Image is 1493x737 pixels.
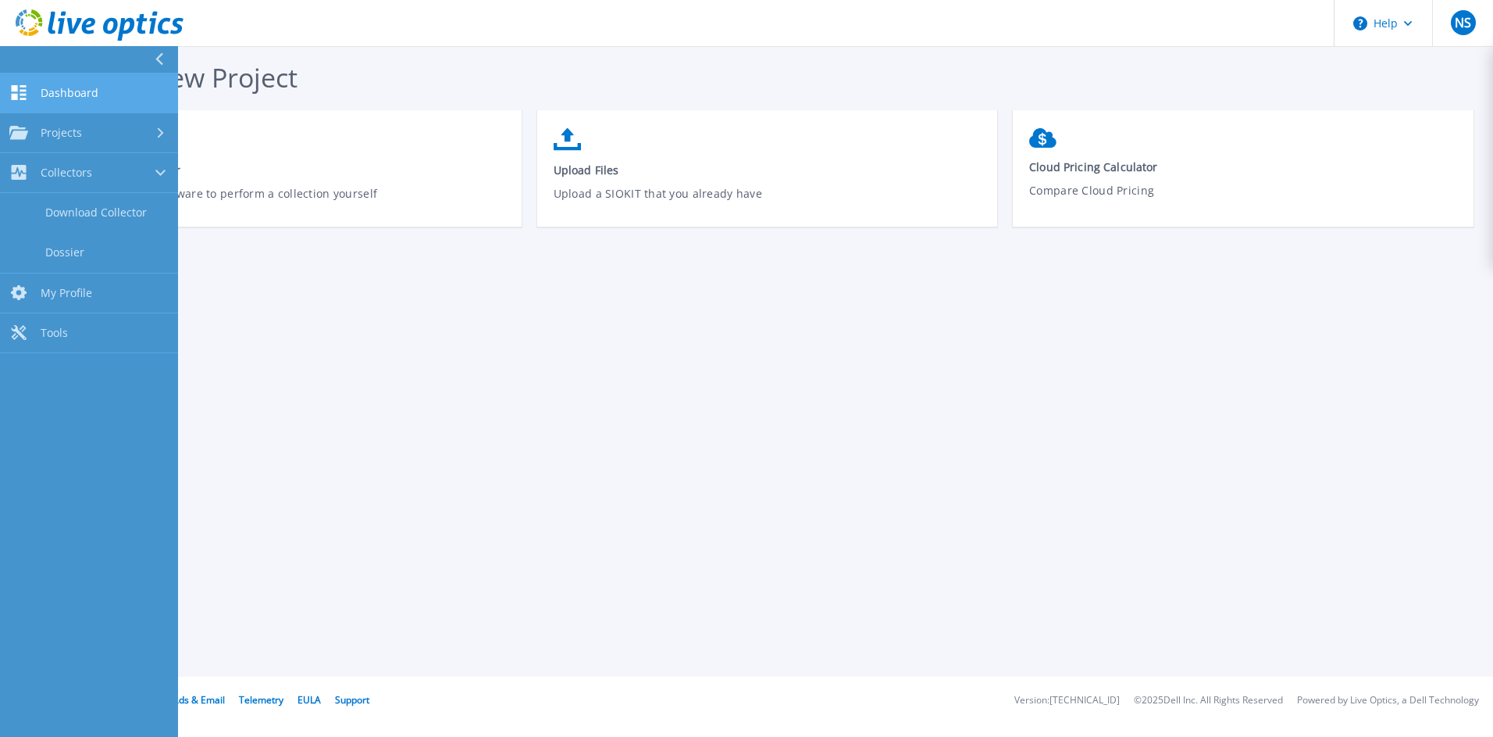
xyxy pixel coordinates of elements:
[239,693,283,707] a: Telemetry
[537,120,998,232] a: Upload FilesUpload a SIOKIT that you already have
[41,126,82,140] span: Projects
[173,693,225,707] a: Ads & Email
[554,163,982,177] span: Upload Files
[1134,696,1283,706] li: © 2025 Dell Inc. All Rights Reserved
[41,86,98,100] span: Dashboard
[77,163,506,177] span: Download Collector
[61,59,298,95] span: Start a New Project
[77,185,506,221] p: Download the software to perform a collection yourself
[41,286,92,300] span: My Profile
[1455,16,1471,29] span: NS
[298,693,321,707] a: EULA
[41,326,68,340] span: Tools
[1029,182,1458,218] p: Compare Cloud Pricing
[335,693,369,707] a: Support
[554,185,982,221] p: Upload a SIOKIT that you already have
[1297,696,1479,706] li: Powered by Live Optics, a Dell Technology
[1013,120,1473,230] a: Cloud Pricing CalculatorCompare Cloud Pricing
[41,166,92,180] span: Collectors
[61,120,522,232] a: Download CollectorDownload the software to perform a collection yourself
[1029,159,1458,174] span: Cloud Pricing Calculator
[1014,696,1120,706] li: Version: [TECHNICAL_ID]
